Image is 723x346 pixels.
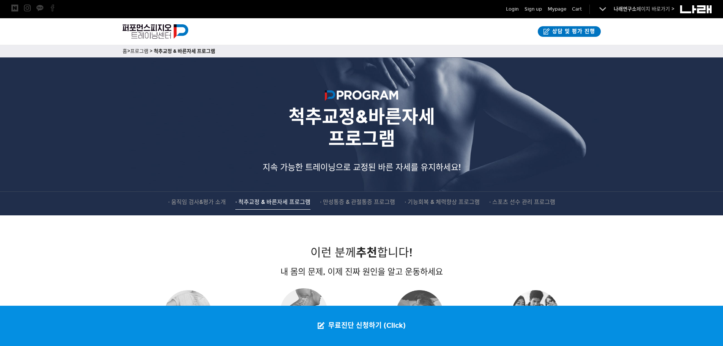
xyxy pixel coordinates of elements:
a: Cart [572,5,582,13]
span: · 기능회복 & 체력향상 프로그램 [405,199,480,205]
span: · 스포츠 선수 관리 프로그램 [489,199,555,205]
a: 프로그램 [130,48,148,54]
a: Mypage [548,5,566,13]
img: 거북목&오다리 - 예시 아이콘 [280,288,328,336]
a: 척추교정 & 바른자세 프로그램 [154,48,215,54]
span: · 척추교정 & 바른자세 프로그램 [235,199,310,205]
span: 내 몸의 문제, 이제 진짜 원인을 알고 운동하세요 [280,267,443,277]
img: 척추측만증 - 예시 아이콘 [164,290,212,338]
a: · 만성통증 & 관절통증 프로그램 [320,197,395,209]
strong: 프로그램 [328,128,395,150]
span: 상담 및 평가 진행 [550,28,595,35]
a: 상담 및 평가 진행 [538,26,601,37]
span: · 만성통증 & 관절통증 프로그램 [320,199,395,205]
a: Sign up [525,5,542,13]
strong: 추천 [356,246,377,259]
span: 지속 가능한 트레이닝으로 교정된 바른 자세를 유지하세요! [263,162,461,172]
a: · 기능회복 & 체력향상 프로그램 [405,197,480,209]
a: · 척추교정 & 바른자세 프로그램 [235,197,310,210]
strong: 나래연구소 [614,6,636,12]
a: · 움직임 검사&평가 소개 [168,197,226,209]
img: PROGRAM [325,90,398,104]
a: · 스포츠 선수 관리 프로그램 [489,197,555,209]
img: 성장 청소년 - 예시 아이콘 [512,290,559,338]
a: 나래연구소페이지 바로가기 > [614,6,674,12]
span: 이런 분께 합니다! [310,246,413,259]
a: 무료진단 신청하기 (Click) [310,306,413,346]
span: · 움직임 검사&평가 소개 [168,199,226,205]
img: 자세불균형 - 예시 아이콘 [396,290,443,338]
a: Login [506,5,519,13]
p: > > [123,47,601,55]
a: 홈 [123,48,127,54]
strong: 척추교정&바른자세 [288,106,435,128]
